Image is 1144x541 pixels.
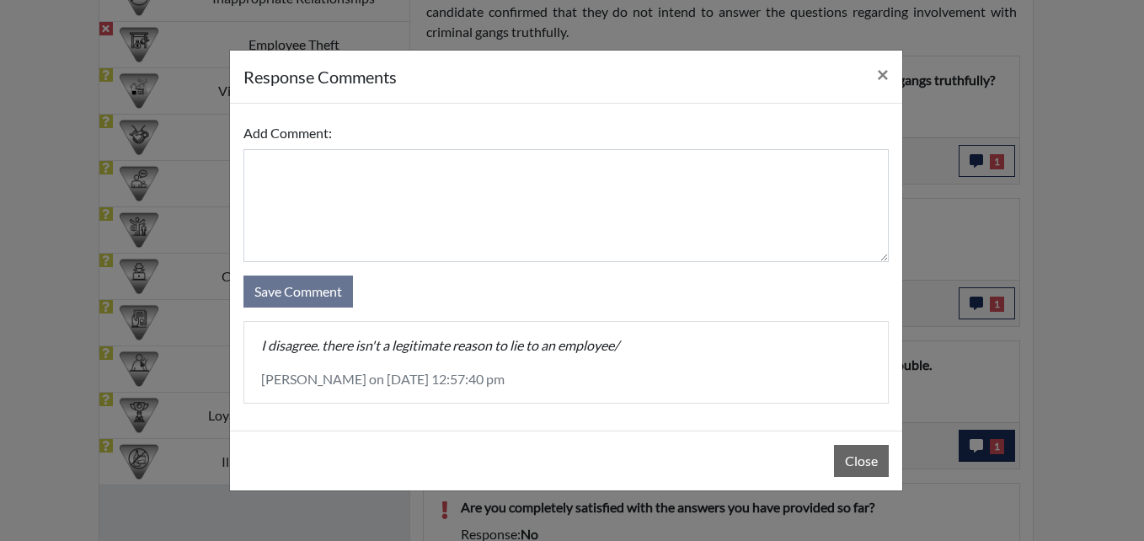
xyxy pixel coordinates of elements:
h5: response Comments [243,64,397,89]
span: × [877,62,889,86]
p: [PERSON_NAME] on [DATE] 12:57:40 pm [261,369,871,389]
button: Close [834,445,889,477]
p: I disagree. there isn't a legitimate reason to lie to an employee/ [261,335,871,356]
button: Close [863,51,902,98]
button: Save Comment [243,276,353,308]
label: Add Comment: [243,117,332,149]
